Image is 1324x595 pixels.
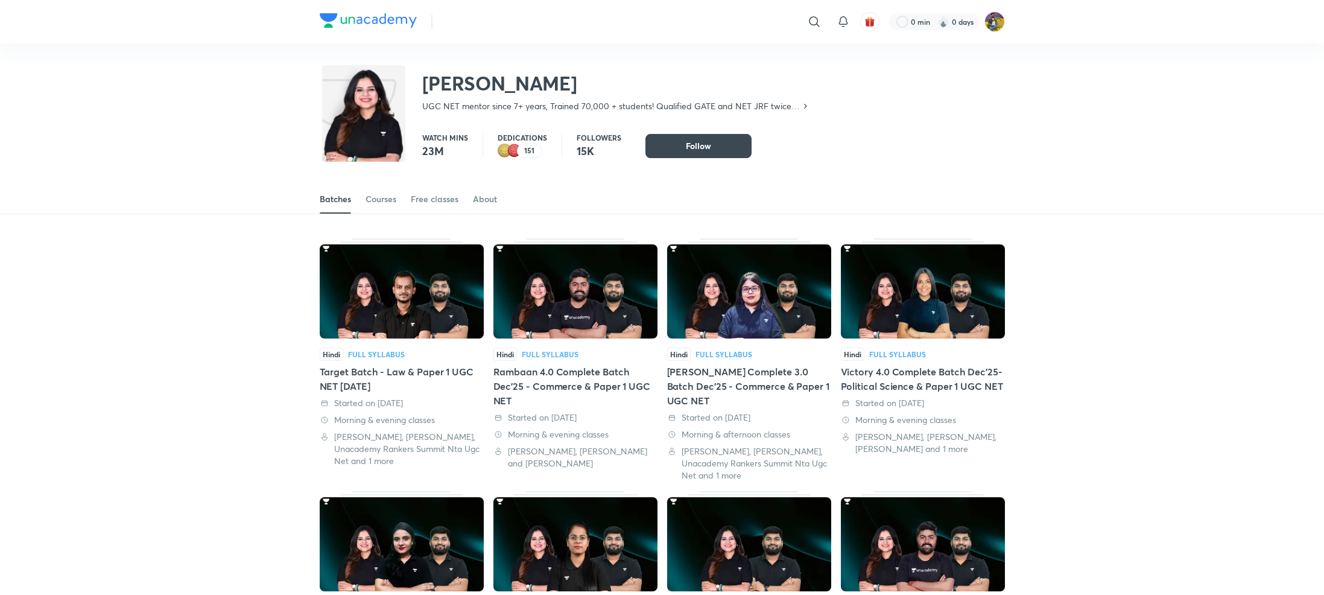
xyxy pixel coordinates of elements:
[422,71,810,95] h2: [PERSON_NAME]
[320,497,484,591] img: Thumbnail
[841,397,1005,409] div: Started on 28 Jul 2025
[422,134,468,141] p: Watch mins
[493,428,657,441] div: Morning & evening classes
[667,364,831,408] div: [PERSON_NAME] Complete 3.0 Batch Dec'25 - Commerce & Paper 1 UGC NET
[860,12,879,31] button: avatar
[577,144,621,158] p: 15K
[869,351,926,358] div: Full Syllabus
[320,397,484,409] div: Started on 31 Jul 2025
[320,244,484,339] img: Thumbnail
[841,431,1005,455] div: Supreet Dhamija, Rajat Kumar, Toshiba Shukla and 1 more
[366,185,396,214] a: Courses
[686,140,711,152] span: Follow
[864,16,875,27] img: avatar
[841,244,1005,339] img: Thumbnail
[841,238,1005,482] div: Victory 4.0 Complete Batch Dec'25- Political Science & Paper 1 UGC NET
[667,412,831,424] div: Started on 28 Jul 2025
[493,497,657,591] img: Thumbnail
[577,134,621,141] p: Followers
[493,364,657,408] div: Rambaan 4.0 Complete Batch Dec'25 - Commerce & Paper 1 UGC NET
[493,244,657,339] img: Thumbnail
[348,351,405,358] div: Full Syllabus
[320,193,351,205] div: Batches
[320,238,484,482] div: Target Batch - Law & Paper 1 UGC NET Dec'25
[841,414,1005,426] div: Morning & evening classes
[320,13,417,28] img: Company Logo
[411,193,458,205] div: Free classes
[667,238,831,482] div: Vijay Complete 3.0 Batch Dec'25 - Commerce & Paper 1 UGC NET
[498,134,547,141] p: Dedications
[493,445,657,469] div: Raghav Wadhwa, Rajat Kumar and Toshiba Shukla
[320,364,484,393] div: Target Batch - Law & Paper 1 UGC NET [DATE]
[493,412,657,424] div: Started on 29 Jul 2025
[411,185,458,214] a: Free classes
[667,445,831,482] div: Rajat Kumar, Toshiba Shukla, Unacademy Rankers Summit Nta Ugc Net and 1 more
[937,16,949,28] img: streak
[667,428,831,441] div: Morning & afternoon classes
[522,351,578,358] div: Full Syllabus
[320,185,351,214] a: Batches
[422,144,468,158] p: 23M
[984,11,1005,32] img: sajan k
[498,144,512,158] img: educator badge2
[841,348,864,361] span: Hindi
[695,351,752,358] div: Full Syllabus
[473,193,497,205] div: About
[493,348,517,361] span: Hindi
[422,100,800,112] p: UGC NET mentor since 7+ years, Trained 70,000 + students! Qualified GATE and NET JRF twice. BTech...
[667,244,831,339] img: Thumbnail
[493,238,657,482] div: Rambaan 4.0 Complete Batch Dec'25 - Commerce & Paper 1 UGC NET
[524,147,534,155] p: 151
[320,13,417,31] a: Company Logo
[645,134,752,158] button: Follow
[322,68,405,191] img: class
[320,348,343,361] span: Hindi
[473,185,497,214] a: About
[320,414,484,426] div: Morning & evening classes
[507,144,522,158] img: educator badge1
[841,364,1005,393] div: Victory 4.0 Complete Batch Dec'25- Political Science & Paper 1 UGC NET
[667,497,831,591] img: Thumbnail
[366,193,396,205] div: Courses
[841,497,1005,591] img: Thumbnail
[320,431,484,467] div: Rajat Kumar, Toshiba Shukla, Unacademy Rankers Summit Nta Ugc Net and 1 more
[667,348,691,361] span: Hindi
